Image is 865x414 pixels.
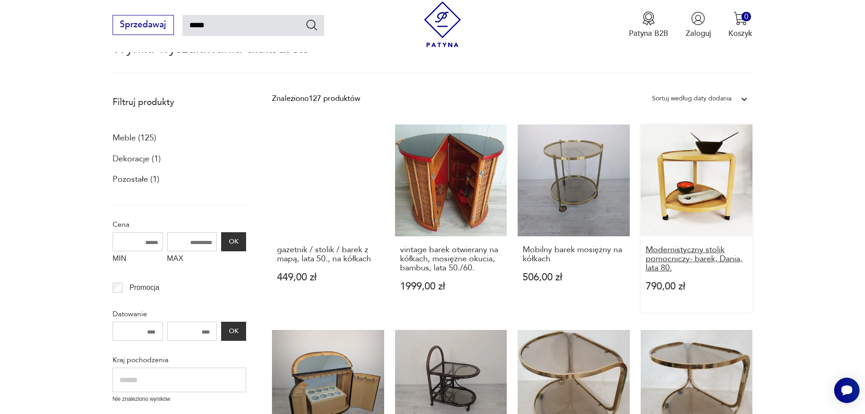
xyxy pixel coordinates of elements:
[113,172,159,187] a: Pozostałe (1)
[741,12,751,21] div: 0
[646,282,748,291] p: 790,00 zł
[629,11,668,39] a: Ikona medaluPatyna B2B
[113,219,246,230] p: Cena
[652,93,732,105] div: Sortuj według daty dodania
[113,395,246,404] p: Nie znaleziono wyników
[113,96,246,108] p: Filtruj produkty
[221,322,246,341] button: OK
[113,151,161,167] a: Dekoracje (1)
[221,232,246,251] button: OK
[167,251,217,269] label: MAX
[113,308,246,320] p: Datowanie
[728,11,752,39] button: 0Koszyk
[641,125,753,313] a: Modernistyczny stolik pomocniczy- barek, Dania, lata 80.Modernistyczny stolik pomocniczy- barek, ...
[834,378,860,403] iframe: Smartsupp widget button
[272,125,384,313] a: gazetnik / stolik / barek z mapą, lata 50., na kółkachgazetnik / stolik / barek z mapą, lata 50.,...
[686,28,711,39] p: Zaloguj
[113,42,753,73] p: Wyniki wyszukiwania dla:
[400,282,502,291] p: 1999,00 zł
[629,28,668,39] p: Patyna B2B
[113,130,156,146] a: Meble (125)
[400,245,502,273] h3: vintage barek otwierany na kółkach, mosiężne okucia, bambus, lata 50./60.
[420,1,465,47] img: Patyna - sklep z meblami i dekoracjami vintage
[277,273,379,282] p: 449,00 zł
[113,251,163,269] label: MIN
[523,245,625,264] h3: Mobilny barek mosiężny na kółkach
[646,245,748,273] h3: Modernistyczny stolik pomocniczy- barek, Dania, lata 80.
[113,22,174,29] a: Sprzedawaj
[272,93,360,105] div: Znaleziono 127 produktów
[113,354,246,366] p: Kraj pochodzenia
[277,245,379,264] h3: gazetnik / stolik / barek z mapą, lata 50., na kółkach
[523,273,625,282] p: 506,00 zł
[629,11,668,39] button: Patyna B2B
[113,15,174,35] button: Sprzedawaj
[686,11,711,39] button: Zaloguj
[728,28,752,39] p: Koszyk
[395,125,507,313] a: vintage barek otwierany na kółkach, mosiężne okucia, bambus, lata 50./60.vintage barek otwierany ...
[642,11,656,25] img: Ikona medalu
[129,282,159,294] p: Promocja
[518,125,630,313] a: Mobilny barek mosiężny na kółkachMobilny barek mosiężny na kółkach506,00 zł
[691,11,705,25] img: Ikonka użytkownika
[305,18,318,31] button: Szukaj
[733,11,747,25] img: Ikona koszyka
